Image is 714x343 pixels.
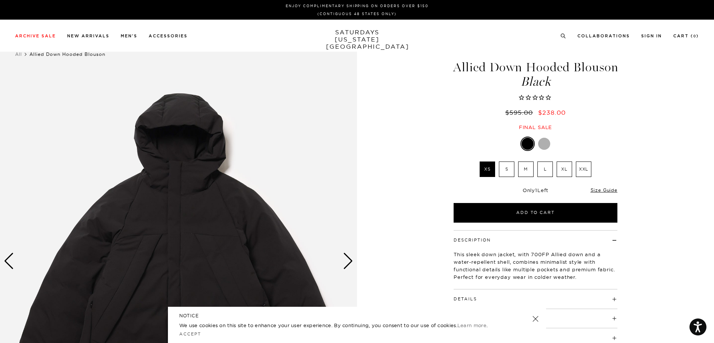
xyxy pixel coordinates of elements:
[576,162,591,177] label: XXL
[67,34,109,38] a: New Arrivals
[505,109,536,116] del: $595.00
[557,162,572,177] label: XL
[641,34,662,38] a: Sign In
[499,162,514,177] label: S
[15,34,56,38] a: Archive Sale
[457,322,486,328] a: Learn more
[18,3,696,9] p: Enjoy Complimentary Shipping on Orders Over $150
[29,51,105,57] span: Allied Down Hooded Blouson
[591,187,617,193] a: Size Guide
[15,51,22,57] a: All
[454,187,617,194] div: Only Left
[179,321,508,329] p: We use cookies on this site to enhance your user experience. By continuing, you consent to our us...
[343,253,353,269] div: Next slide
[518,162,534,177] label: M
[179,331,201,337] a: Accept
[454,297,477,301] button: Details
[452,124,619,131] div: Final sale
[452,94,619,102] span: Rated 0.0 out of 5 stars 0 reviews
[577,34,630,38] a: Collaborations
[452,61,619,88] h1: Allied Down Hooded Blouson
[535,187,537,193] span: 1
[454,203,617,223] button: Add to Cart
[18,11,696,17] p: (Contiguous 48 States Only)
[149,34,188,38] a: Accessories
[673,34,699,38] a: Cart (0)
[480,162,495,177] label: XS
[121,34,137,38] a: Men's
[693,35,696,38] small: 0
[179,312,535,319] h5: NOTICE
[454,238,491,242] button: Description
[326,29,388,50] a: SATURDAYS[US_STATE][GEOGRAPHIC_DATA]
[452,75,619,88] span: Black
[538,109,566,116] span: $238.00
[454,251,617,281] p: This sleek down jacket, with 700FP Allied down and a water-repellent shell, combines minimalist s...
[537,162,553,177] label: L
[4,253,14,269] div: Previous slide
